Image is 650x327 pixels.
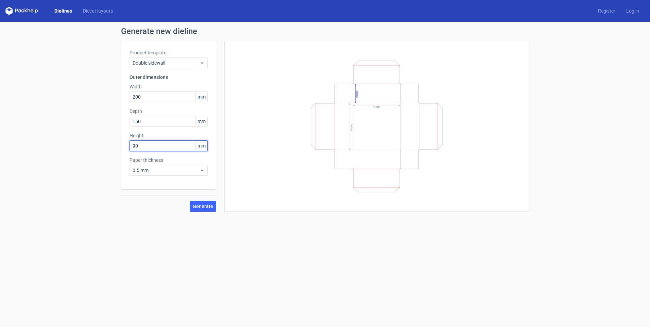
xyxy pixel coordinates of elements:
[133,59,200,66] span: Double sidewall
[373,105,380,108] text: Width
[130,74,208,81] h3: Outer dimensions
[350,124,353,131] text: Depth
[195,92,207,102] span: mm
[130,49,208,56] label: Product template
[190,201,216,212] button: Generate
[130,83,208,90] label: Width
[355,90,358,98] text: Height
[195,116,207,126] span: mm
[621,7,645,14] a: Log in
[78,7,118,14] a: Diecut layouts
[49,7,78,14] a: Dielines
[193,204,213,209] span: Generate
[195,141,207,151] span: mm
[121,27,529,35] h1: Generate new dieline
[133,167,200,174] span: 0.5 mm
[130,108,208,115] label: Depth
[130,132,208,139] label: Height
[593,7,621,14] a: Register
[130,157,208,163] label: Paper thickness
